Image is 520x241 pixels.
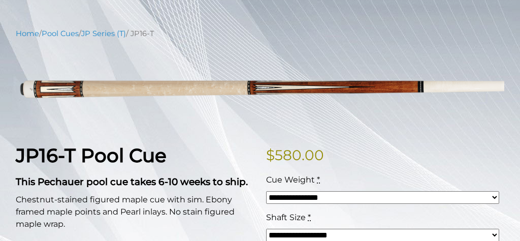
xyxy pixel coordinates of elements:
span: $ [266,146,275,164]
strong: JP16-T Pool Cue [16,144,167,167]
span: Shaft Size [266,213,306,222]
bdi: 580.00 [266,146,324,164]
img: jp16-T.png [16,47,504,128]
a: Home [16,29,39,38]
strong: This Pechauer pool cue takes 6-10 weeks to ship. [16,176,248,188]
span: Cue Weight [266,175,315,185]
abbr: required [317,175,320,185]
p: Chestnut-stained figured maple cue with sim. Ebony framed maple points and Pearl inlays. No stain... [16,194,254,230]
a: Pool Cues [42,29,79,38]
a: JP Series (T) [81,29,126,38]
abbr: required [308,213,311,222]
nav: Breadcrumb [16,28,504,39]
